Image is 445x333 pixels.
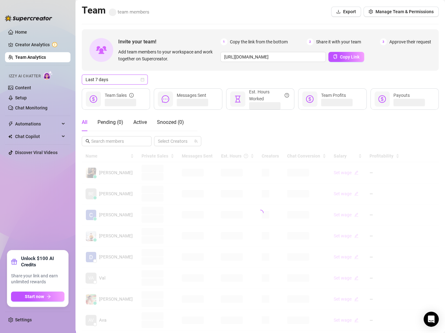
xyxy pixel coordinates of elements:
[316,38,361,45] span: Share it with your team
[141,78,144,81] span: calendar
[118,48,218,62] span: Add team members to your workspace and work together on Supercreator.
[15,150,58,155] a: Discover Viral Videos
[15,119,60,129] span: Automations
[375,9,434,14] span: Manage Team & Permissions
[307,38,314,45] span: 2
[393,93,410,98] span: Payouts
[333,54,337,59] span: copy
[257,210,264,216] span: loading
[8,121,13,126] span: thunderbolt
[177,93,206,98] span: Messages Sent
[249,88,289,102] div: Est. Hours Worked
[43,71,53,80] img: AI Chatter
[380,38,387,45] span: 3
[331,7,361,17] button: Export
[369,9,373,14] span: setting
[230,38,288,45] span: Copy the link from the bottom
[25,294,44,299] span: Start now
[162,95,169,103] span: message
[364,7,439,17] button: Manage Team & Permissions
[97,119,123,126] div: Pending ( 0 )
[90,95,97,103] span: dollar-circle
[328,52,364,62] button: Copy Link
[11,258,17,265] span: gift
[15,85,31,90] a: Content
[109,9,149,15] span: team members
[15,131,60,142] span: Chat Copilot
[86,75,144,84] span: Last 7 days
[5,15,52,21] img: logo-BBDzfeDw.svg
[157,119,184,125] span: Snoozed ( 0 )
[91,138,143,145] input: Search members
[306,95,314,103] span: dollar-circle
[133,119,147,125] span: Active
[82,4,149,16] h2: Team
[82,119,87,126] div: All
[15,40,65,50] a: Creator Analytics exclamation-circle
[15,30,27,35] a: Home
[15,105,47,110] a: Chat Monitoring
[220,38,227,45] span: 1
[194,139,198,143] span: team
[15,95,27,100] a: Setup
[321,93,346,98] span: Team Profits
[336,9,341,14] span: download
[9,73,41,79] span: Izzy AI Chatter
[105,92,134,99] div: Team Sales
[234,95,242,103] span: hourglass
[378,95,386,103] span: dollar-circle
[8,134,12,139] img: Chat Copilot
[340,54,359,59] span: Copy Link
[343,9,356,14] span: Export
[21,255,64,268] strong: Unlock $100 AI Credits
[424,312,439,327] div: Open Intercom Messenger
[47,294,51,299] span: arrow-right
[15,55,46,60] a: Team Analytics
[118,38,220,46] span: Invite your team!
[15,317,32,322] a: Settings
[86,139,90,143] span: search
[11,291,64,302] button: Start nowarrow-right
[129,92,134,99] span: info-circle
[11,273,64,285] span: Share your link and earn unlimited rewards
[389,38,431,45] span: Approve their request
[285,88,289,102] span: question-circle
